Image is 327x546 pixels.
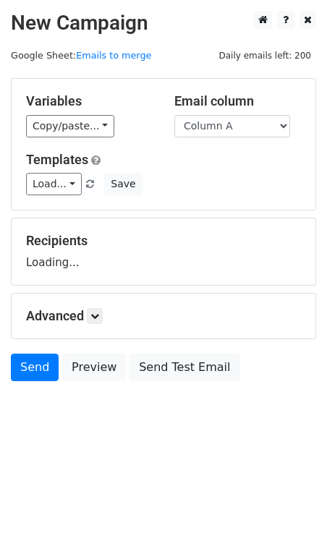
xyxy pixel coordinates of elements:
a: Daily emails left: 200 [213,50,316,61]
a: Preview [62,354,126,381]
a: Templates [26,152,88,167]
div: Loading... [26,233,301,270]
a: Send [11,354,59,381]
span: Daily emails left: 200 [213,48,316,64]
h5: Email column [174,93,301,109]
h2: New Campaign [11,11,316,35]
h5: Variables [26,93,153,109]
h5: Advanced [26,308,301,324]
a: Copy/paste... [26,115,114,137]
a: Load... [26,173,82,195]
a: Send Test Email [129,354,239,381]
h5: Recipients [26,233,301,249]
button: Save [104,173,142,195]
small: Google Sheet: [11,50,151,61]
a: Emails to merge [76,50,151,61]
